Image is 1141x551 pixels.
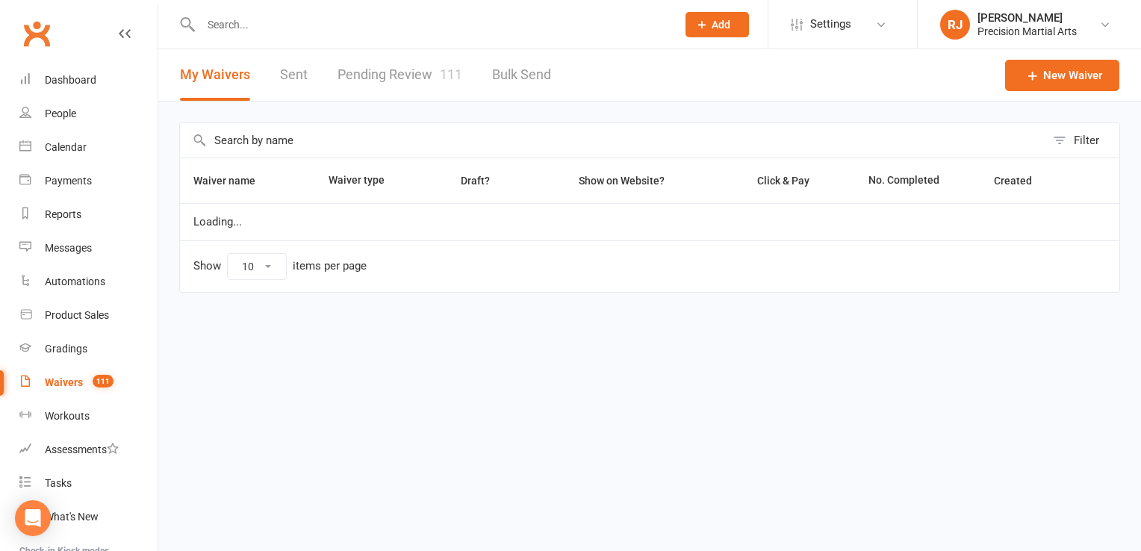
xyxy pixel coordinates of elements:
[977,25,1077,38] div: Precision Martial Arts
[19,332,158,366] a: Gradings
[19,164,158,198] a: Payments
[19,265,158,299] a: Automations
[45,141,87,153] div: Calendar
[855,158,980,203] th: No. Completed
[45,376,83,388] div: Waivers
[994,175,1048,187] span: Created
[19,467,158,500] a: Tasks
[45,108,76,119] div: People
[45,275,105,287] div: Automations
[45,309,109,321] div: Product Sales
[447,172,506,190] button: Draft?
[19,399,158,433] a: Workouts
[461,175,490,187] span: Draft?
[757,175,809,187] span: Click & Pay
[180,203,1119,240] td: Loading...
[45,410,90,422] div: Workouts
[180,123,1045,158] input: Search by name
[19,198,158,231] a: Reports
[19,131,158,164] a: Calendar
[315,158,421,203] th: Waiver type
[193,172,272,190] button: Waiver name
[45,477,72,489] div: Tasks
[45,242,92,254] div: Messages
[685,12,749,37] button: Add
[440,66,462,82] span: 111
[19,433,158,467] a: Assessments
[45,208,81,220] div: Reports
[196,14,666,35] input: Search...
[19,299,158,332] a: Product Sales
[180,49,250,101] button: My Waivers
[15,500,51,536] div: Open Intercom Messenger
[940,10,970,40] div: RJ
[994,172,1048,190] button: Created
[45,175,92,187] div: Payments
[93,375,114,387] span: 111
[293,260,367,273] div: items per page
[19,63,158,97] a: Dashboard
[565,172,681,190] button: Show on Website?
[579,175,665,187] span: Show on Website?
[45,511,99,523] div: What's New
[280,49,308,101] a: Sent
[193,253,367,280] div: Show
[19,500,158,534] a: What's New
[744,172,826,190] button: Click & Pay
[338,49,462,101] a: Pending Review111
[19,97,158,131] a: People
[810,7,851,41] span: Settings
[1045,123,1119,158] button: Filter
[18,15,55,52] a: Clubworx
[492,49,551,101] a: Bulk Send
[1074,131,1099,149] div: Filter
[193,175,272,187] span: Waiver name
[977,11,1077,25] div: [PERSON_NAME]
[45,74,96,86] div: Dashboard
[45,343,87,355] div: Gradings
[19,366,158,399] a: Waivers 111
[19,231,158,265] a: Messages
[712,19,730,31] span: Add
[45,443,119,455] div: Assessments
[1005,60,1119,91] a: New Waiver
